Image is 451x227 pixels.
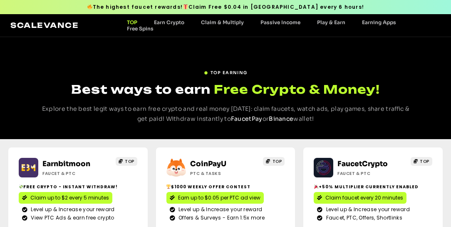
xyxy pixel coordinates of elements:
[166,192,264,204] a: Earn up to $0.05 per PTC ad view
[314,185,318,189] img: 🎉
[190,170,251,177] h2: ptc & Tasks
[337,160,388,168] a: FaucetCrypto
[325,194,403,202] span: Claim faucet every 20 minutes
[19,192,112,204] a: Claim up to $2 every 5 minutes
[314,192,406,204] a: Claim faucet every 20 minutes
[309,19,354,25] a: Play & Earn
[214,81,380,97] span: Free Crypto & Money!
[166,185,171,189] img: 🏆
[42,170,104,177] h2: Faucet & PTC
[411,157,432,166] a: TOP
[119,19,441,32] nav: Menu
[29,206,114,213] span: Level up & Increase your reward
[10,21,79,30] a: Scalevance
[273,158,282,165] span: TOP
[183,4,188,9] img: 🎁
[211,70,247,76] span: TOP EARNING
[263,157,285,166] a: TOP
[87,4,92,9] img: 🔥
[176,206,262,213] span: Level up & Increase your reward
[125,158,134,165] span: TOP
[30,194,109,202] span: Claim up to $2 every 5 minutes
[178,194,260,202] span: Earn up to $0.05 per PTC ad view
[252,19,309,25] a: Passive Income
[354,19,404,25] a: Earning Apps
[119,25,162,32] a: Free Spins
[337,170,399,177] h2: Faucet & PTC
[29,214,114,222] span: View PTC Ads & earn free crypto
[314,184,432,190] h2: +50% Multiplier currently enabled
[166,184,285,190] h2: $1000 Weekly Offer contest
[176,214,265,222] span: Offers & Surveys - Earn 1.5x more
[119,19,146,25] a: TOP
[146,19,193,25] a: Earn Crypto
[42,104,409,124] p: Explore the best legit ways to earn free crypto and real money [DATE]: claim faucets, watch ads, ...
[71,82,211,97] span: Best ways to earn
[420,158,429,165] span: TOP
[42,160,90,168] a: Earnbitmoon
[324,214,402,222] span: Faucet, PTC, Offers, Shortlinks
[19,184,137,190] h2: Free crypto - Instant withdraw!
[269,115,293,122] a: Binance
[19,185,23,189] img: 💸
[324,206,410,213] span: Level up & Increase your reward
[190,160,226,168] a: CoinPayU
[116,157,137,166] a: TOP
[231,115,263,122] a: FaucetPay
[204,66,247,76] a: TOP EARNING
[87,3,364,11] span: The highest faucet rewards! Claim Free $0.04 in [GEOGRAPHIC_DATA] every 6 hours!
[193,19,252,25] a: Claim & Multiply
